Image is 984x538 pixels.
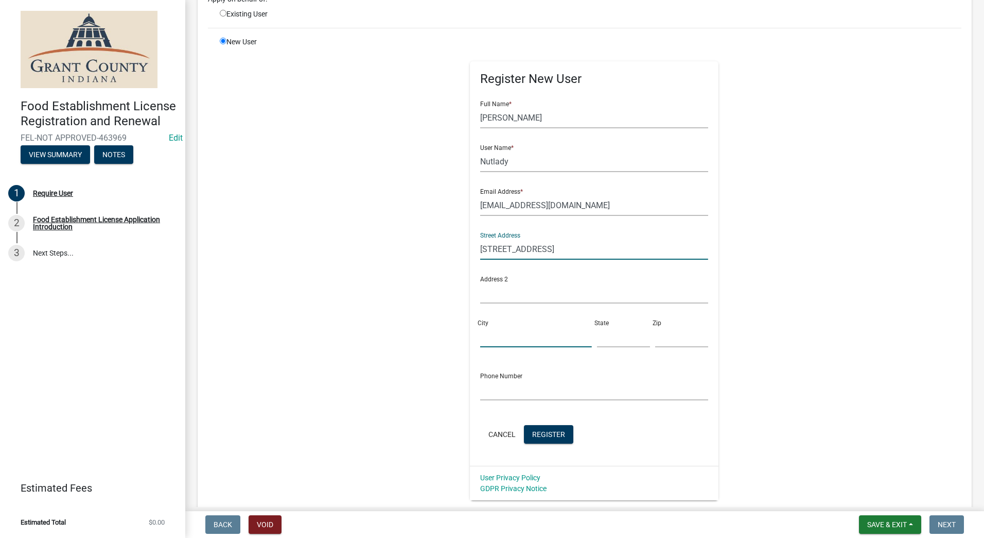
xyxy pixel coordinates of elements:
span: Next [938,520,956,529]
a: Edit [169,133,183,143]
span: Back [214,520,232,529]
div: New User [212,37,338,500]
span: FEL-NOT APPROVED-463969 [21,133,165,143]
span: $0.00 [149,519,165,526]
div: 1 [8,185,25,201]
h4: Food Establishment License Registration and Renewal [21,99,177,129]
span: Save & Exit [867,520,907,529]
wm-modal-confirm: Edit Application Number [169,133,183,143]
img: Grant County, Indiana [21,11,157,88]
button: Save & Exit [859,515,921,534]
a: Estimated Fees [8,478,169,498]
button: Back [205,515,240,534]
button: View Summary [21,145,90,164]
a: GDPR Privacy Notice [480,484,547,493]
div: Existing User [212,9,338,20]
button: Void [249,515,282,534]
div: 2 [8,215,25,231]
div: 3 [8,245,25,261]
wm-modal-confirm: Summary [21,151,90,159]
button: Register [524,425,573,444]
a: User Privacy Policy [480,474,540,482]
span: Register [532,430,565,438]
button: Cancel [480,425,524,444]
h5: Register New User [480,72,708,87]
button: Notes [94,145,133,164]
button: Next [929,515,964,534]
div: Require User [33,190,73,197]
wm-modal-confirm: Notes [94,151,133,159]
div: Food Establishment License Application Introduction [33,216,169,230]
span: Estimated Total [21,519,66,526]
